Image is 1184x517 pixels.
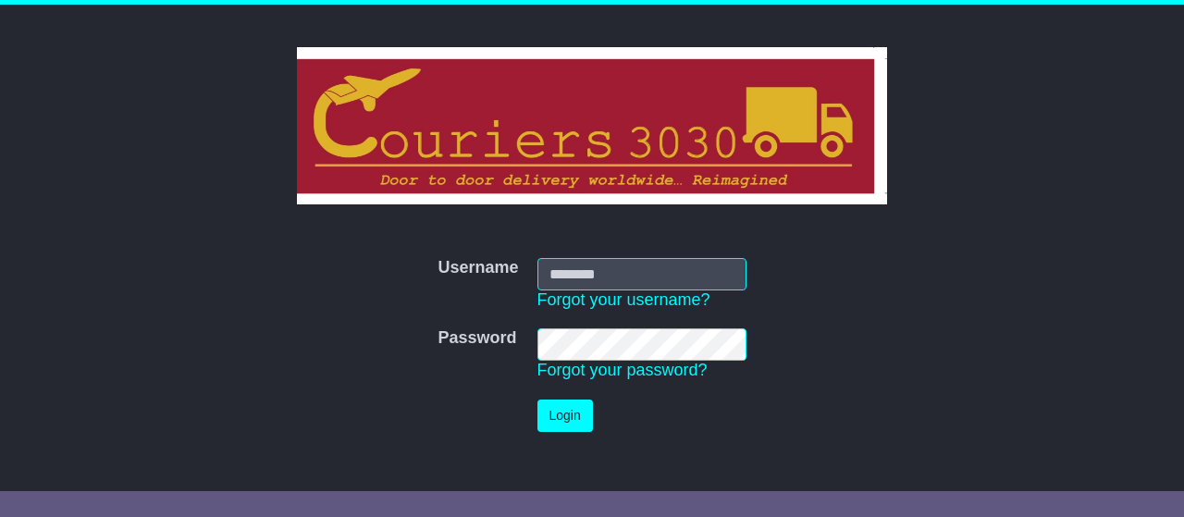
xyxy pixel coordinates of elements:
[438,328,516,349] label: Password
[537,400,593,432] button: Login
[438,258,518,278] label: Username
[297,47,888,204] img: Couriers 3030
[537,361,708,379] a: Forgot your password?
[537,290,710,309] a: Forgot your username?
